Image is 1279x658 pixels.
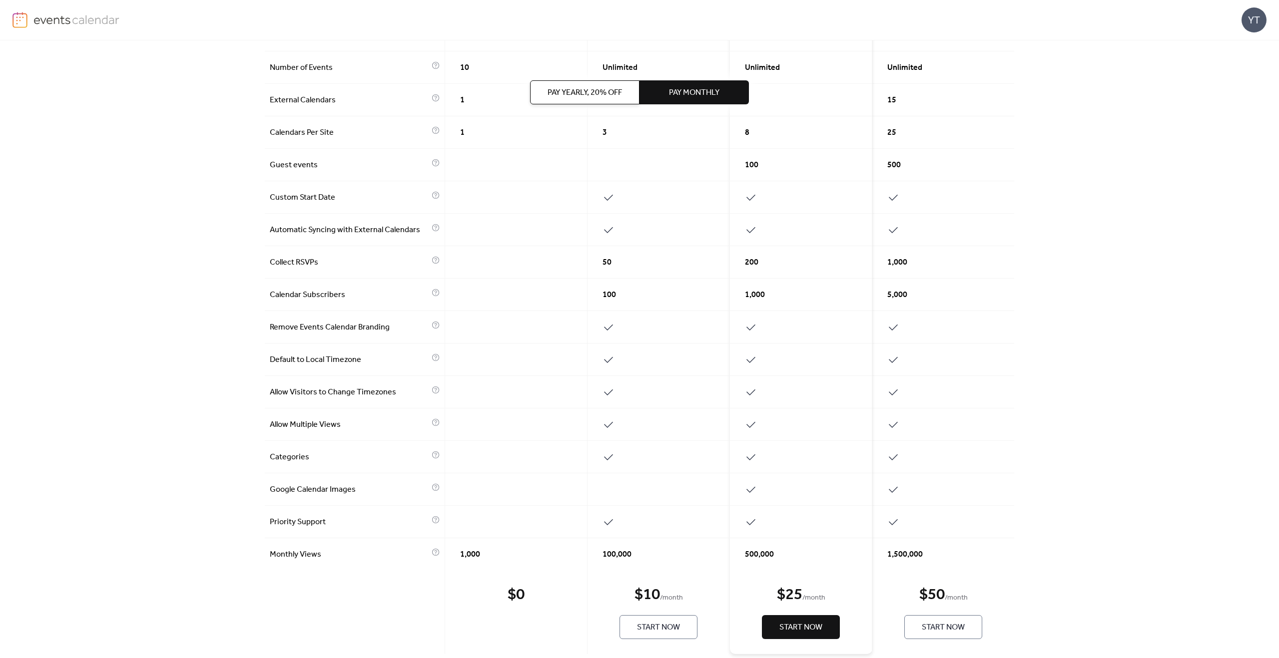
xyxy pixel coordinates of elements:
[745,257,758,269] span: 200
[270,419,429,431] span: Allow Multiple Views
[777,585,802,605] div: $ 25
[270,94,429,106] span: External Calendars
[887,257,907,269] span: 1,000
[270,451,429,463] span: Categories
[887,549,923,561] span: 1,500,000
[270,159,429,171] span: Guest events
[508,585,525,605] div: $ 0
[1242,7,1267,32] div: YT
[639,80,749,104] button: Pay Monthly
[270,257,429,269] span: Collect RSVPs
[637,622,680,634] span: Start Now
[745,159,758,171] span: 100
[669,87,719,99] span: Pay Monthly
[887,94,896,106] span: 15
[270,484,429,496] span: Google Calendar Images
[270,322,429,333] span: Remove Events Calendar Branding
[887,289,907,301] span: 5,000
[460,62,469,74] span: 10
[270,289,429,301] span: Calendar Subscribers
[660,592,683,604] span: / month
[270,224,429,236] span: Automatic Syncing with External Calendars
[620,615,697,639] button: Start Now
[603,549,632,561] span: 100,000
[779,622,822,634] span: Start Now
[548,87,622,99] span: Pay Yearly, 20% off
[762,615,840,639] button: Start Now
[603,257,612,269] span: 50
[270,127,429,139] span: Calendars Per Site
[887,62,922,74] span: Unlimited
[745,549,774,561] span: 500,000
[919,585,945,605] div: $ 50
[270,516,429,528] span: Priority Support
[270,62,429,74] span: Number of Events
[745,289,765,301] span: 1,000
[887,127,896,139] span: 25
[460,94,465,106] span: 1
[603,289,616,301] span: 100
[530,80,639,104] button: Pay Yearly, 20% off
[460,127,465,139] span: 1
[12,12,27,28] img: logo
[270,192,429,204] span: Custom Start Date
[904,615,982,639] button: Start Now
[270,354,429,366] span: Default to Local Timezone
[945,592,968,604] span: / month
[887,159,901,171] span: 500
[270,386,429,398] span: Allow Visitors to Change Timezones
[922,622,965,634] span: Start Now
[635,585,660,605] div: $ 10
[270,549,429,561] span: Monthly Views
[33,12,120,27] img: logo-type
[460,549,480,561] span: 1,000
[802,592,825,604] span: / month
[745,62,780,74] span: Unlimited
